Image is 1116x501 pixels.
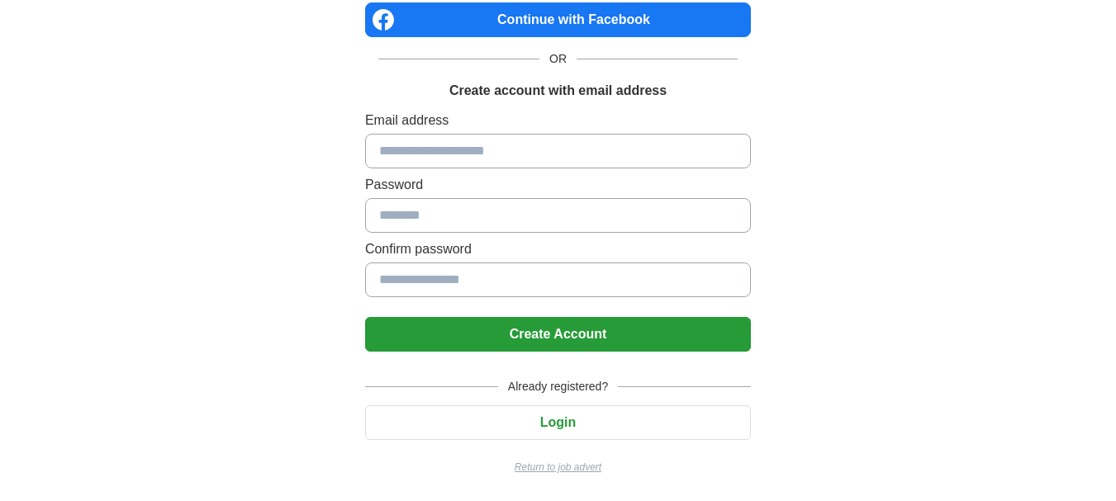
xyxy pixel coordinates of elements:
button: Create Account [365,317,751,352]
span: OR [539,50,577,68]
a: Continue with Facebook [365,2,751,37]
button: Login [365,405,751,440]
a: Login [365,415,751,429]
span: Already registered? [498,378,618,395]
label: Email address [365,111,751,130]
label: Confirm password [365,239,751,259]
a: Return to job advert [365,460,751,475]
h1: Create account with email address [449,81,667,101]
label: Password [365,175,751,195]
